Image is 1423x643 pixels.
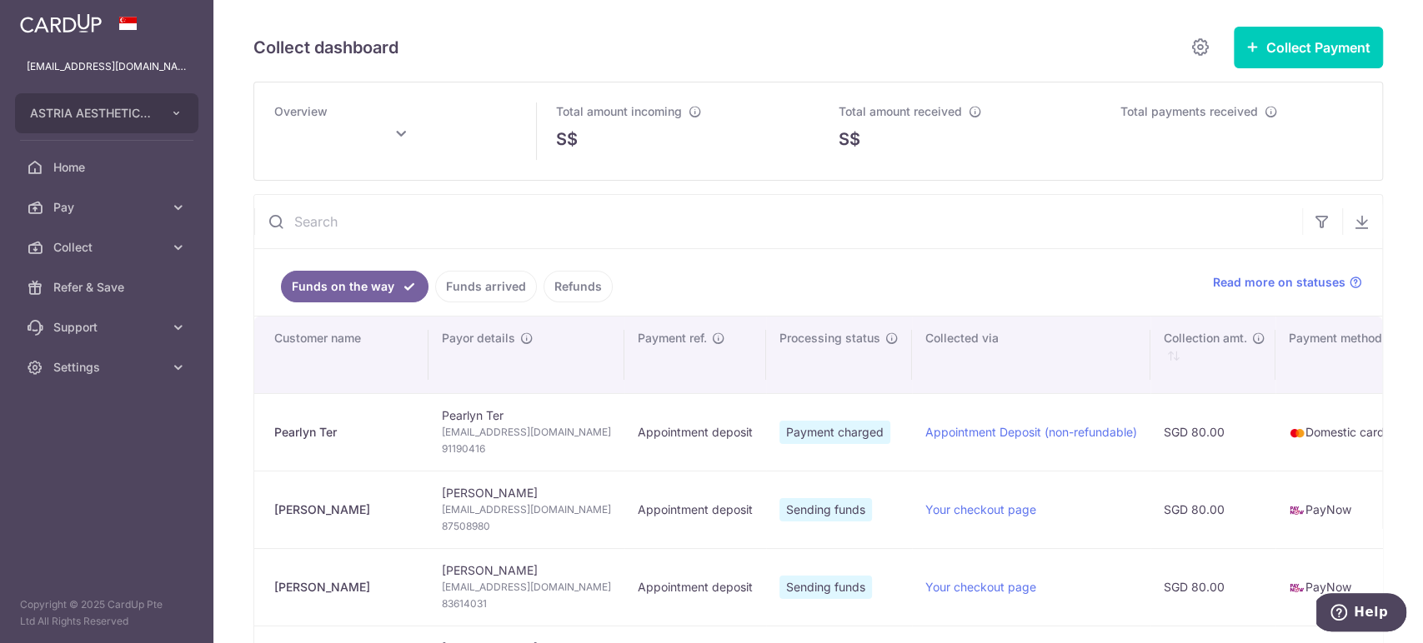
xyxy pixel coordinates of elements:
[779,330,880,346] span: Processing status
[766,317,912,393] th: Processing status
[556,127,578,152] span: S$
[1275,317,1398,393] th: Payment method
[274,501,415,518] div: [PERSON_NAME]
[53,239,163,256] span: Collect
[1164,330,1247,346] span: Collection amt.
[1275,548,1398,626] td: PayNow
[428,317,624,393] th: Payor details
[442,501,611,518] span: [EMAIL_ADDRESS][DOMAIN_NAME]
[544,271,613,302] a: Refunds
[638,330,707,346] span: Payment ref.
[53,199,163,216] span: Pay
[925,502,1036,516] a: Your checkout page
[779,421,890,444] span: Payment charged
[53,359,163,376] span: Settings
[435,271,537,302] a: Funds arrived
[20,13,102,33] img: CardUp
[839,104,962,118] span: Total amount received
[1120,104,1258,118] span: Total payments received
[779,576,872,599] span: Sending funds
[1275,393,1398,471] td: Domestic card
[1213,274,1345,291] span: Read more on statuses
[442,518,611,535] span: 87508980
[624,548,766,626] td: Appointment deposit
[1275,471,1398,548] td: PayNow
[254,317,428,393] th: Customer name
[1289,425,1305,441] img: mastercard-sm-87a3fd1e0bddd137fecb07648320f44c262e2538e7db6024463105ddbc961eb2.png
[1289,502,1305,519] img: paynow-md-4fe65508ce96feda548756c5ee0e473c78d4820b8ea51387c6e4ad89e58a5e61.png
[428,393,624,471] td: Pearlyn Ter
[1234,27,1383,68] button: Collect Payment
[624,471,766,548] td: Appointment deposit
[53,159,163,176] span: Home
[556,104,682,118] span: Total amount incoming
[274,579,415,596] div: [PERSON_NAME]
[442,441,611,457] span: 91190416
[1289,580,1305,596] img: paynow-md-4fe65508ce96feda548756c5ee0e473c78d4820b8ea51387c6e4ad89e58a5e61.png
[53,279,163,296] span: Refer & Save
[925,580,1036,594] a: Your checkout page
[1213,274,1362,291] a: Read more on statuses
[624,317,766,393] th: Payment ref.
[53,319,163,336] span: Support
[925,425,1137,439] a: Appointment Deposit (non-refundable)
[1150,471,1275,548] td: SGD 80.00
[912,317,1150,393] th: Collected via
[1150,317,1275,393] th: Collection amt. : activate to sort column ascending
[1316,593,1406,635] iframe: Opens a widget where you can find more information
[442,424,611,441] span: [EMAIL_ADDRESS][DOMAIN_NAME]
[30,105,153,122] span: ASTRIA AESTHETICS PTE. LTD.
[1150,548,1275,626] td: SGD 80.00
[428,471,624,548] td: [PERSON_NAME]
[15,93,198,133] button: ASTRIA AESTHETICS PTE. LTD.
[442,596,611,612] span: 83614031
[274,424,415,441] div: Pearlyn Ter
[38,12,72,27] span: Help
[281,271,428,302] a: Funds on the way
[779,498,872,521] span: Sending funds
[442,330,515,346] span: Payor details
[428,548,624,626] td: [PERSON_NAME]
[839,127,860,152] span: S$
[1150,393,1275,471] td: SGD 80.00
[624,393,766,471] td: Appointment deposit
[27,58,187,75] p: [EMAIL_ADDRESS][DOMAIN_NAME]
[442,579,611,596] span: [EMAIL_ADDRESS][DOMAIN_NAME]
[274,104,328,118] span: Overview
[254,195,1302,248] input: Search
[253,34,398,61] h5: Collect dashboard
